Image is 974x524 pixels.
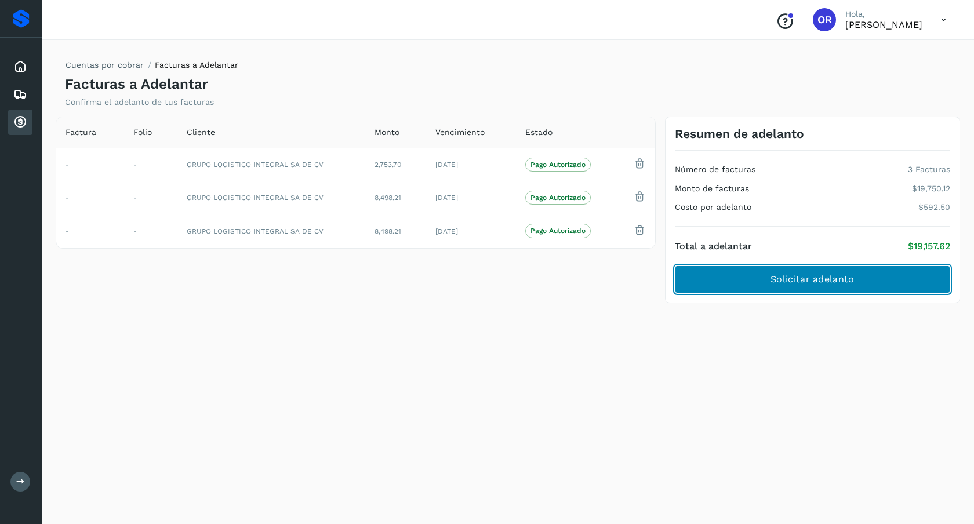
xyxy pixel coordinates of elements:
[375,194,401,202] span: 8,498.21
[177,214,365,248] td: GRUPO LOGISTICO INTEGRAL SA DE CV
[530,161,586,169] p: Pago Autorizado
[8,54,32,79] div: Inicio
[124,148,177,181] td: -
[124,181,177,214] td: -
[525,126,553,139] span: Estado
[66,126,96,139] span: Factura
[675,184,749,194] h4: Monto de facturas
[66,60,144,70] a: Cuentas por cobrar
[675,241,752,252] h4: Total a adelantar
[908,165,950,174] p: 3 Facturas
[435,227,458,235] span: [DATE]
[8,110,32,135] div: Cuentas por cobrar
[435,126,485,139] span: Vencimiento
[675,126,804,141] h3: Resumen de adelanto
[65,97,214,107] p: Confirma el adelanto de tus facturas
[912,184,950,194] p: $19,750.12
[56,214,124,248] td: -
[530,194,586,202] p: Pago Autorizado
[845,19,922,30] p: Oscar Ramirez Nava
[375,126,399,139] span: Monto
[908,241,950,252] p: $19,157.62
[187,126,215,139] span: Cliente
[65,59,238,76] nav: breadcrumb
[675,202,751,212] h4: Costo por adelanto
[675,265,950,293] button: Solicitar adelanto
[375,161,401,169] span: 2,753.70
[845,9,922,19] p: Hola,
[124,214,177,248] td: -
[65,76,208,93] h4: Facturas a Adelantar
[155,60,238,70] span: Facturas a Adelantar
[177,148,365,181] td: GRUPO LOGISTICO INTEGRAL SA DE CV
[133,126,152,139] span: Folio
[435,161,458,169] span: [DATE]
[771,273,854,286] span: Solicitar adelanto
[530,227,586,235] p: Pago Autorizado
[375,227,401,235] span: 8,498.21
[8,82,32,107] div: Embarques
[56,181,124,214] td: -
[918,202,950,212] p: $592.50
[675,165,755,174] h4: Número de facturas
[177,181,365,214] td: GRUPO LOGISTICO INTEGRAL SA DE CV
[435,194,458,202] span: [DATE]
[56,148,124,181] td: -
